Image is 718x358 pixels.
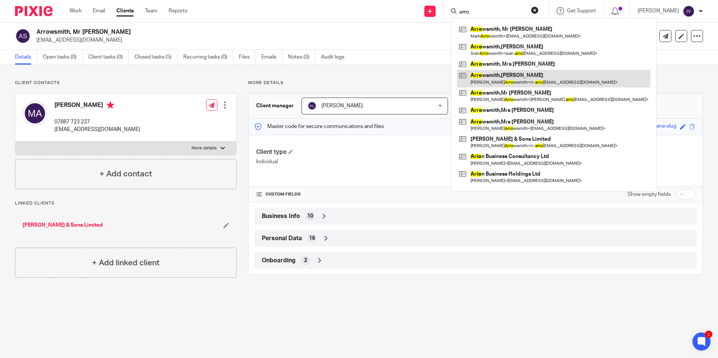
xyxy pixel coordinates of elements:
[54,101,140,111] h4: [PERSON_NAME]
[638,7,679,15] p: [PERSON_NAME]
[627,191,671,198] label: Show empty fields
[107,101,114,109] i: Primary
[15,50,37,65] a: Details
[145,7,157,15] a: Team
[256,102,294,110] h3: Client manager
[23,101,47,125] img: svg%3E
[15,28,31,44] img: svg%3E
[256,148,475,156] h4: Client type
[239,50,256,65] a: Files
[256,158,475,165] p: Individual
[459,9,526,16] input: Search
[304,257,307,264] span: 2
[248,80,703,86] p: More details
[15,200,237,206] p: Linked clients
[23,221,103,229] a: [PERSON_NAME] & Sons Limited
[69,7,81,15] a: Work
[262,257,296,265] span: Onboarding
[567,8,596,14] span: Get Support
[262,212,300,220] span: Business Info
[254,123,384,130] p: Master code for secure communications and files
[307,212,313,220] span: 10
[531,6,538,14] button: Clear
[100,168,152,180] h4: + Add contact
[308,101,317,110] img: svg%3E
[15,6,53,16] img: Pixie
[43,50,83,65] a: Open tasks (0)
[134,50,178,65] a: Closed tasks (5)
[192,145,217,151] p: More details
[256,191,475,197] h4: CUSTOM FIELDS
[36,28,488,36] h2: Arrowsmith, Mr [PERSON_NAME]
[54,118,140,126] p: 07887 723 237
[36,36,601,44] p: [EMAIL_ADDRESS][DOMAIN_NAME]
[309,235,315,242] span: 16
[183,50,233,65] a: Recurring tasks (0)
[288,50,315,65] a: Notes (0)
[321,103,363,108] span: [PERSON_NAME]
[261,50,282,65] a: Emails
[683,5,695,17] img: svg%3E
[92,257,160,269] h4: + Add linked client
[705,331,712,338] div: 1
[15,80,237,86] p: Client contacts
[262,235,302,242] span: Personal Data
[88,50,129,65] a: Client tasks (0)
[93,7,105,15] a: Email
[116,7,134,15] a: Clients
[169,7,187,15] a: Reports
[54,126,140,133] p: [EMAIL_ADDRESS][DOMAIN_NAME]
[321,50,350,65] a: Audit logs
